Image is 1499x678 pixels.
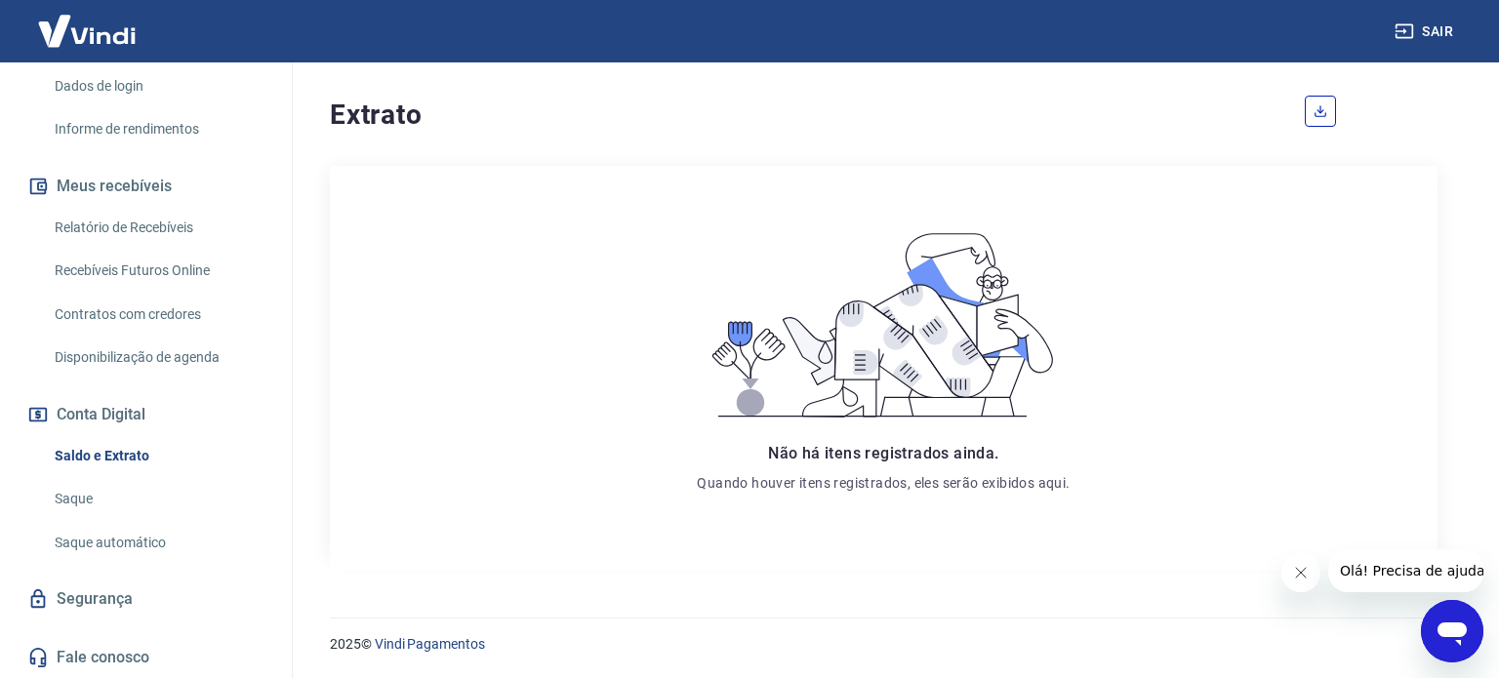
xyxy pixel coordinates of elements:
a: Dados de login [47,66,268,106]
a: Relatório de Recebíveis [47,208,268,248]
a: Saque [47,479,268,519]
p: Quando houver itens registrados, eles serão exibidos aqui. [697,473,1070,493]
img: Vindi [23,1,150,60]
a: Informe de rendimentos [47,109,268,149]
button: Sair [1391,14,1461,50]
iframe: Fechar mensagem [1281,553,1320,592]
a: Vindi Pagamentos [375,636,485,652]
a: Saldo e Extrato [47,436,268,476]
button: Conta Digital [23,393,268,436]
span: Olá! Precisa de ajuda? [12,14,164,29]
iframe: Botão para abrir a janela de mensagens [1421,600,1483,662]
span: Não há itens registrados ainda. [768,444,998,462]
a: Disponibilização de agenda [47,338,268,378]
a: Recebíveis Futuros Online [47,251,268,291]
a: Saque automático [47,523,268,563]
a: Segurança [23,578,268,620]
iframe: Mensagem da empresa [1328,549,1483,592]
button: Meus recebíveis [23,165,268,208]
a: Contratos com credores [47,295,268,335]
h4: Extrato [330,96,1281,135]
p: 2025 © [330,634,1438,655]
